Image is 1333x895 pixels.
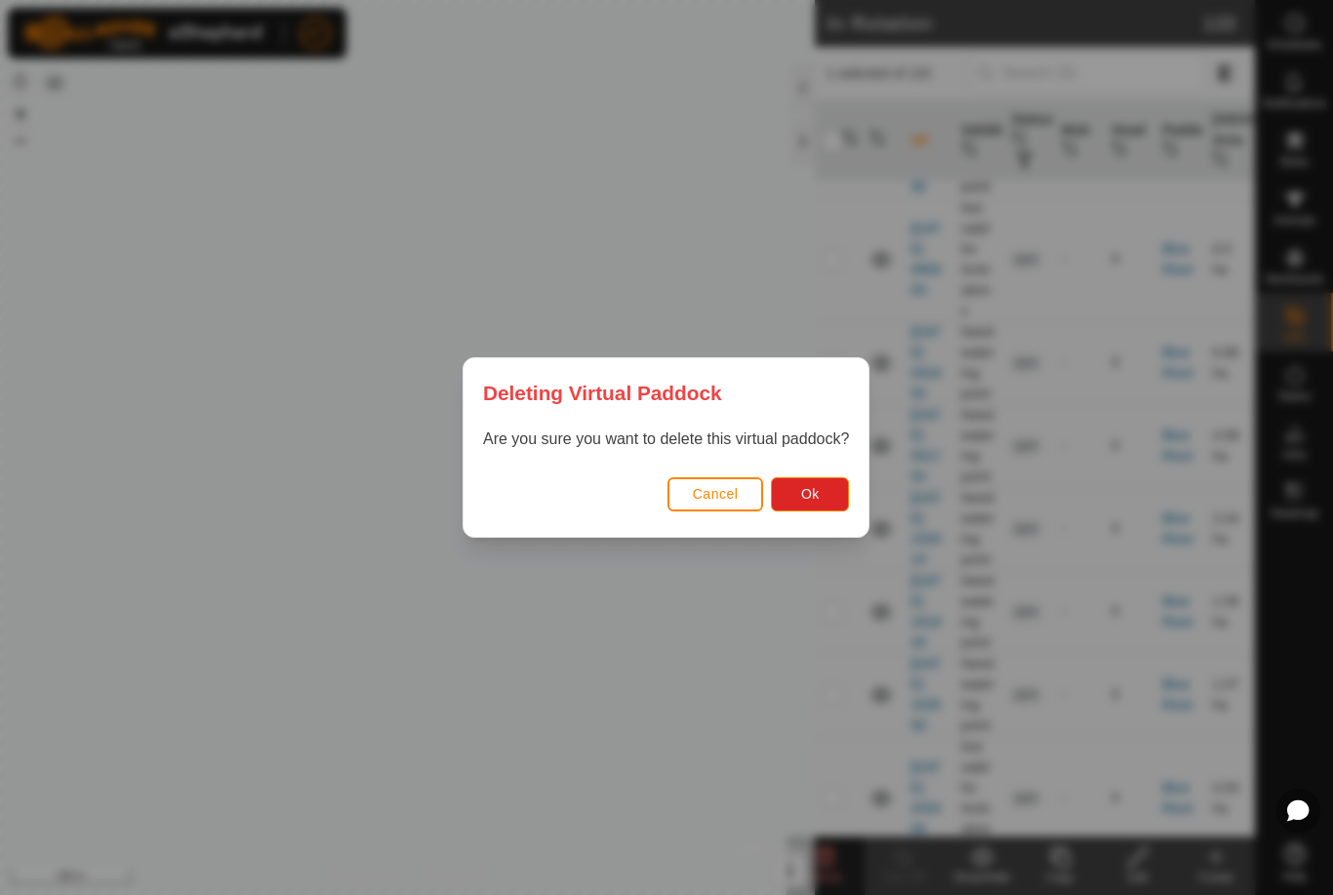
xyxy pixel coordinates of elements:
[483,378,722,408] span: Deleting Virtual Paddock
[693,486,739,502] span: Cancel
[667,477,764,511] button: Cancel
[483,427,849,451] p: Are you sure you want to delete this virtual paddock?
[772,477,850,511] button: Ok
[801,486,820,502] span: Ok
